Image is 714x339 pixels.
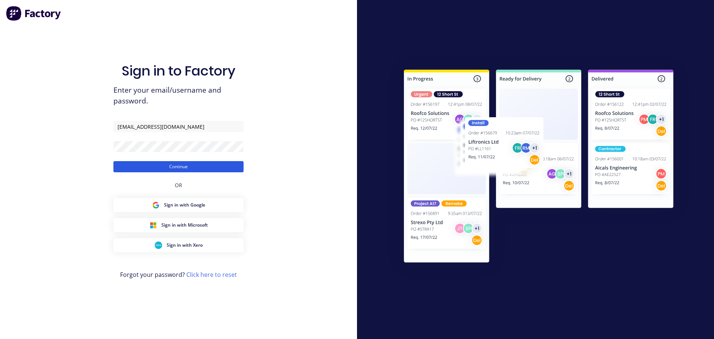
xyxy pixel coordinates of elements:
[120,270,237,279] span: Forgot your password?
[113,121,244,132] input: Email/Username
[113,161,244,172] button: Continue
[186,271,237,279] a: Click here to reset
[155,242,162,249] img: Xero Sign in
[161,222,208,228] span: Sign in with Microsoft
[113,198,244,212] button: Google Sign inSign in with Google
[152,201,160,209] img: Google Sign in
[167,242,203,249] span: Sign in with Xero
[6,6,62,21] img: Factory
[175,172,182,198] div: OR
[113,238,244,252] button: Xero Sign inSign in with Xero
[122,63,235,79] h1: Sign in to Factory
[113,218,244,232] button: Microsoft Sign inSign in with Microsoft
[164,202,205,208] span: Sign in with Google
[113,85,244,106] span: Enter your email/username and password.
[149,221,157,229] img: Microsoft Sign in
[387,55,690,280] img: Sign in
